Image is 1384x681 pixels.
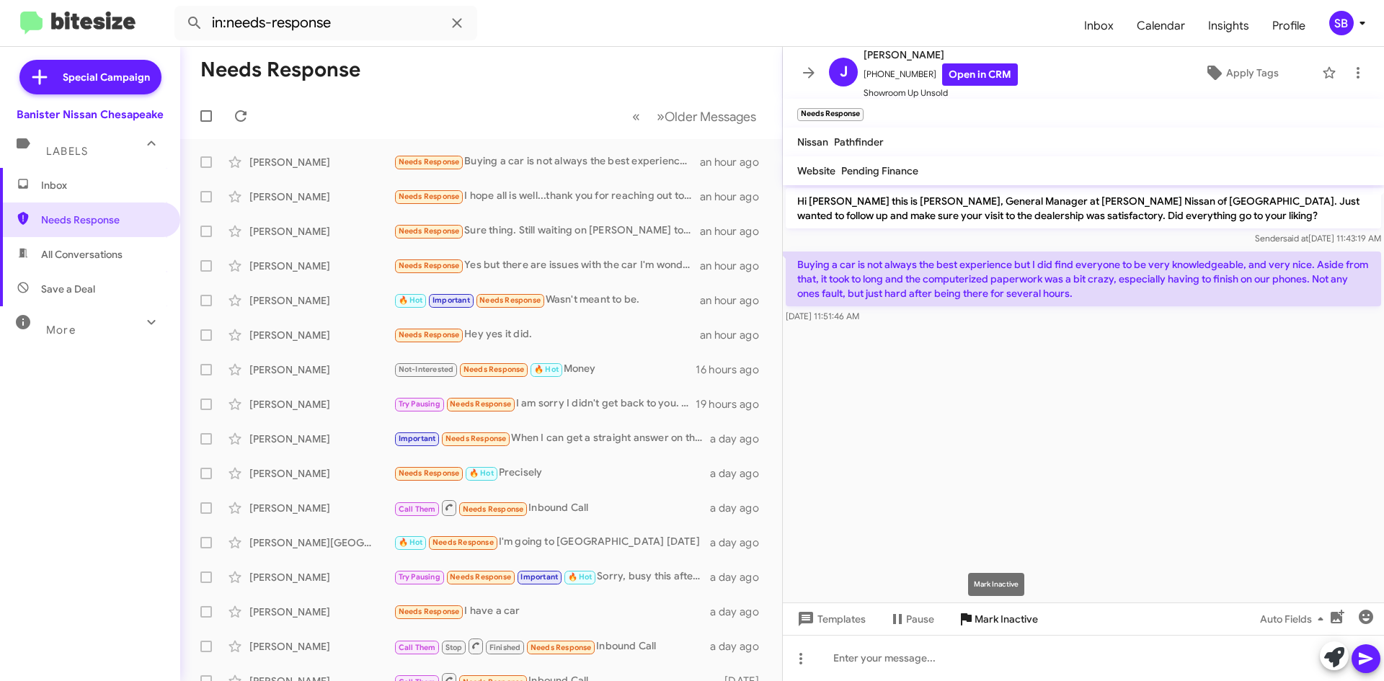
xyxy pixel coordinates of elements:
span: Needs Response [399,261,460,270]
span: Important [432,295,470,305]
div: I hope all is well...thank you for reaching out to me. I decided not to go forward with buying a ... [394,188,700,205]
span: Needs Response [463,365,525,374]
div: I have a car [394,603,710,620]
span: 🔥 Hot [399,538,423,547]
span: Needs Response [399,192,460,201]
div: Inbound Call [394,499,710,517]
div: [PERSON_NAME] [249,432,394,446]
div: I'm going to [GEOGRAPHIC_DATA] [DATE] [394,534,710,551]
a: Open in CRM [942,63,1018,86]
a: Inbox [1073,5,1125,47]
span: Pending Finance [841,164,918,177]
a: Profile [1261,5,1317,47]
div: [PERSON_NAME] [249,259,394,273]
span: Needs Response [399,607,460,616]
span: Save a Deal [41,282,95,296]
span: Older Messages [665,109,756,125]
div: [PERSON_NAME] [249,362,394,377]
div: an hour ago [700,293,771,308]
span: 🔥 Hot [534,365,559,374]
div: Money [394,361,696,378]
div: an hour ago [700,259,771,273]
span: Needs Response [463,504,524,514]
button: Next [648,102,765,131]
button: Templates [783,606,877,632]
div: Mark Inactive [968,573,1024,596]
span: [PHONE_NUMBER] [864,63,1018,86]
div: When I can get a straight answer on the price of the jeep. [394,430,710,447]
span: Showroom Up Unsold [864,86,1018,100]
span: Mark Inactive [975,606,1038,632]
div: Hey yes it did. [394,326,700,343]
div: [PERSON_NAME] [249,639,394,654]
div: [PERSON_NAME] [249,224,394,239]
div: a day ago [710,501,771,515]
div: Sorry, busy this afternoon have a car already [394,569,710,585]
span: Stop [445,643,463,652]
input: Search [174,6,477,40]
span: 🔥 Hot [568,572,593,582]
span: Needs Response [445,434,507,443]
div: a day ago [710,570,771,584]
button: SB [1317,11,1368,35]
div: a day ago [710,639,771,654]
span: Call Them [399,643,436,652]
div: Sure thing. Still waiting on [PERSON_NAME] to get my vehicle in. Thanks for following up GM. [394,223,700,239]
span: 🔥 Hot [399,295,423,305]
button: Apply Tags [1167,60,1315,86]
span: Needs Response [479,295,541,305]
span: Pathfinder [834,135,884,148]
div: Yes but there are issues with the car I'm wondering if and when I can have it looked at [394,257,700,274]
div: [PERSON_NAME] [249,605,394,619]
span: Needs Response [531,643,592,652]
small: Needs Response [797,108,864,121]
button: Mark Inactive [946,606,1050,632]
div: Precisely [394,465,710,481]
span: Calendar [1125,5,1197,47]
div: an hour ago [700,224,771,239]
span: Needs Response [432,538,494,547]
span: Needs Response [450,399,511,409]
span: Auto Fields [1260,606,1329,632]
span: Not-Interested [399,365,454,374]
span: Call Them [399,504,436,514]
span: All Conversations [41,247,123,262]
span: Apply Tags [1226,60,1279,86]
div: Banister Nissan Chesapeake [17,107,164,122]
span: Needs Response [399,157,460,166]
span: Labels [46,145,88,158]
div: [PERSON_NAME] [249,397,394,411]
button: Previous [624,102,649,131]
nav: Page navigation example [624,102,765,131]
div: a day ago [710,432,771,446]
span: Templates [794,606,866,632]
span: More [46,324,76,337]
span: J [840,61,848,84]
span: Inbox [41,178,164,192]
div: SB [1329,11,1354,35]
span: Try Pausing [399,572,440,582]
div: I am sorry I didn't get back to you. Working late so won't get there tonight. I told [PERSON_NAME... [394,396,696,412]
span: [PERSON_NAME] [864,46,1018,63]
div: [PERSON_NAME][GEOGRAPHIC_DATA] [249,535,394,550]
h1: Needs Response [200,58,360,81]
p: Hi [PERSON_NAME] this is [PERSON_NAME], General Manager at [PERSON_NAME] Nissan of [GEOGRAPHIC_DA... [786,188,1381,228]
div: [PERSON_NAME] [249,466,394,481]
div: [PERSON_NAME] [249,190,394,204]
div: [PERSON_NAME] [249,155,394,169]
div: 19 hours ago [696,397,771,411]
div: [PERSON_NAME] [249,501,394,515]
span: Insights [1197,5,1261,47]
span: said at [1283,233,1308,244]
span: Needs Response [41,213,164,227]
span: Needs Response [399,226,460,236]
div: a day ago [710,535,771,550]
div: [PERSON_NAME] [249,293,394,308]
div: an hour ago [700,190,771,204]
div: [PERSON_NAME] [249,570,394,584]
span: Needs Response [399,330,460,339]
span: » [657,107,665,125]
span: [DATE] 11:51:46 AM [786,311,859,321]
